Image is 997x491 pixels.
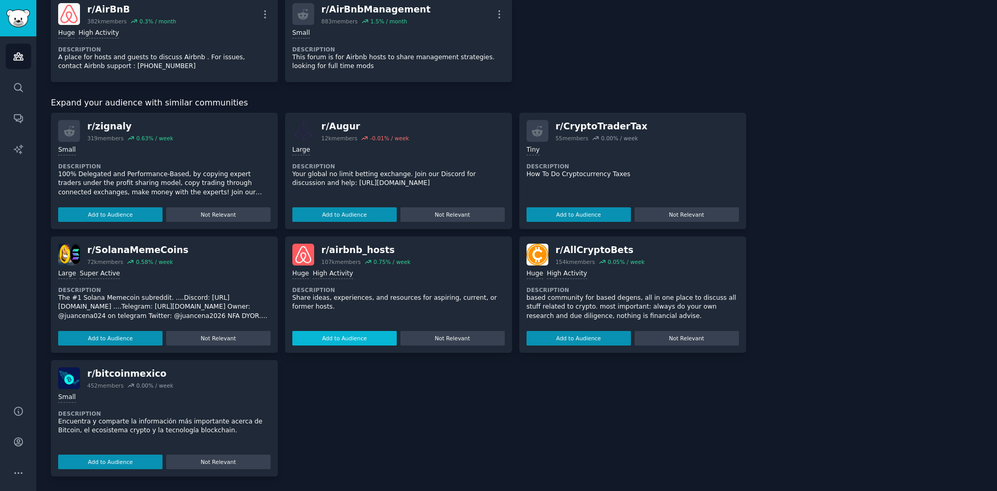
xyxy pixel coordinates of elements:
[527,286,739,294] dt: Description
[321,3,430,16] div: r/ AirBnbManagement
[527,269,543,279] div: Huge
[527,244,548,266] img: AllCryptoBets
[87,244,188,257] div: r/ SolanaMemeCoins
[78,29,119,38] div: High Activity
[635,207,739,222] button: Not Relevant
[292,53,505,71] p: This forum is for Airbnb hosts to share management strategies. looking for full time mods
[373,258,410,266] div: 0.75 % / week
[58,53,271,71] p: A place for hosts and guests to discuss Airbnb . For issues, contact Airbnb support : [PHONE_NUMBER]
[527,170,739,179] p: How To Do Cryptocurrency Taxes
[292,145,310,155] div: Large
[556,120,648,133] div: r/ CryptoTraderTax
[58,286,271,294] dt: Description
[58,393,76,403] div: Small
[292,331,397,346] button: Add to Audience
[136,258,173,266] div: 0.58 % / week
[292,269,309,279] div: Huge
[292,244,314,266] img: airbnb_hosts
[292,163,505,170] dt: Description
[370,18,407,25] div: 1.5 % / month
[58,455,163,469] button: Add to Audience
[6,9,30,28] img: GummySearch logo
[58,417,271,435] p: Encuentra y comparte la información más importante acerca de Bitcoin, el ecosistema crypto y la t...
[87,382,124,389] div: 452 members
[313,269,353,279] div: High Activity
[87,120,173,133] div: r/ zignaly
[292,294,505,312] p: Share ideas, experiences, and resources for aspiring, current, or former hosts.
[58,294,271,321] p: The #1 Solana Memecoin subreddit. ....Discord: [URL][DOMAIN_NAME] ....Telegram: [URL][DOMAIN_NAME...
[527,207,631,222] button: Add to Audience
[527,331,631,346] button: Add to Audience
[58,269,76,279] div: Large
[292,170,505,188] p: Your global no limit betting exchange. Join our Discord for discussion and help: [URL][DOMAIN_NAME]
[292,207,397,222] button: Add to Audience
[527,294,739,321] p: based community for based degens, all in one place to discuss all stuff related to crypto. most i...
[547,269,587,279] div: High Activity
[608,258,644,266] div: 0.05 % / week
[556,258,595,266] div: 154k members
[58,331,163,346] button: Add to Audience
[87,18,127,25] div: 382k members
[58,3,80,25] img: AirBnB
[87,3,176,16] div: r/ AirBnB
[556,244,645,257] div: r/ AllCryptoBets
[321,244,411,257] div: r/ airbnb_hosts
[370,135,409,142] div: -0.01 % / week
[87,367,173,380] div: r/ bitcoinmexico
[139,18,176,25] div: 0.3 % / month
[321,18,358,25] div: 883 members
[292,29,310,38] div: Small
[166,207,271,222] button: Not Relevant
[58,367,80,389] img: bitcoinmexico
[51,97,248,110] span: Expand your audience with similar communities
[527,163,739,170] dt: Description
[58,410,271,417] dt: Description
[58,170,271,197] p: 100% Delegated and Performance-Based, by copying expert traders under the profit sharing model, c...
[58,163,271,170] dt: Description
[58,207,163,222] button: Add to Audience
[87,135,124,142] div: 319 members
[87,258,123,266] div: 72k members
[58,46,271,53] dt: Description
[58,29,75,38] div: Huge
[400,207,505,222] button: Not Relevant
[292,120,314,142] img: Augur
[635,331,739,346] button: Not Relevant
[400,331,505,346] button: Not Relevant
[321,135,357,142] div: 12k members
[136,135,173,142] div: 0.63 % / week
[79,269,120,279] div: Super Active
[58,244,80,266] img: SolanaMemeCoins
[321,258,361,266] div: 107k members
[321,120,409,133] div: r/ Augur
[58,145,76,155] div: Small
[166,331,271,346] button: Not Relevant
[166,455,271,469] button: Not Relevant
[556,135,588,142] div: 55 members
[292,286,505,294] dt: Description
[136,382,173,389] div: 0.00 % / week
[527,145,540,155] div: Tiny
[601,135,638,142] div: 0.00 % / week
[292,46,505,53] dt: Description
